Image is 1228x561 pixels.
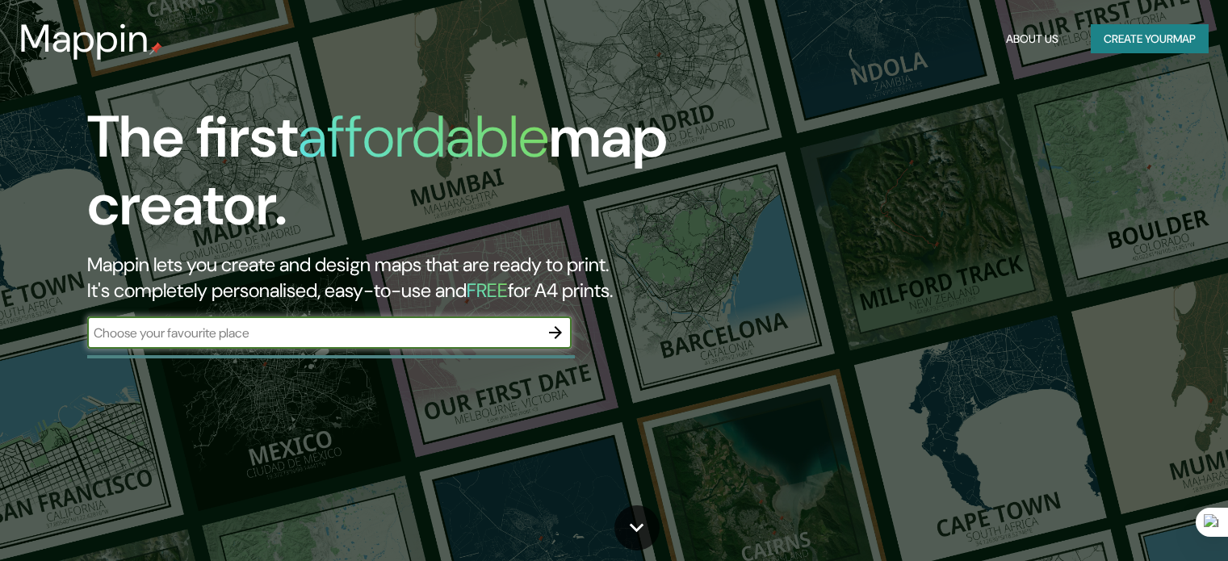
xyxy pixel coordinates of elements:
[467,278,508,303] h5: FREE
[1000,24,1065,54] button: About Us
[87,324,539,342] input: Choose your favourite place
[298,99,549,174] h1: affordable
[149,42,162,55] img: mappin-pin
[87,252,702,304] h2: Mappin lets you create and design maps that are ready to print. It's completely personalised, eas...
[19,16,149,61] h3: Mappin
[87,103,702,252] h1: The first map creator.
[1091,24,1209,54] button: Create yourmap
